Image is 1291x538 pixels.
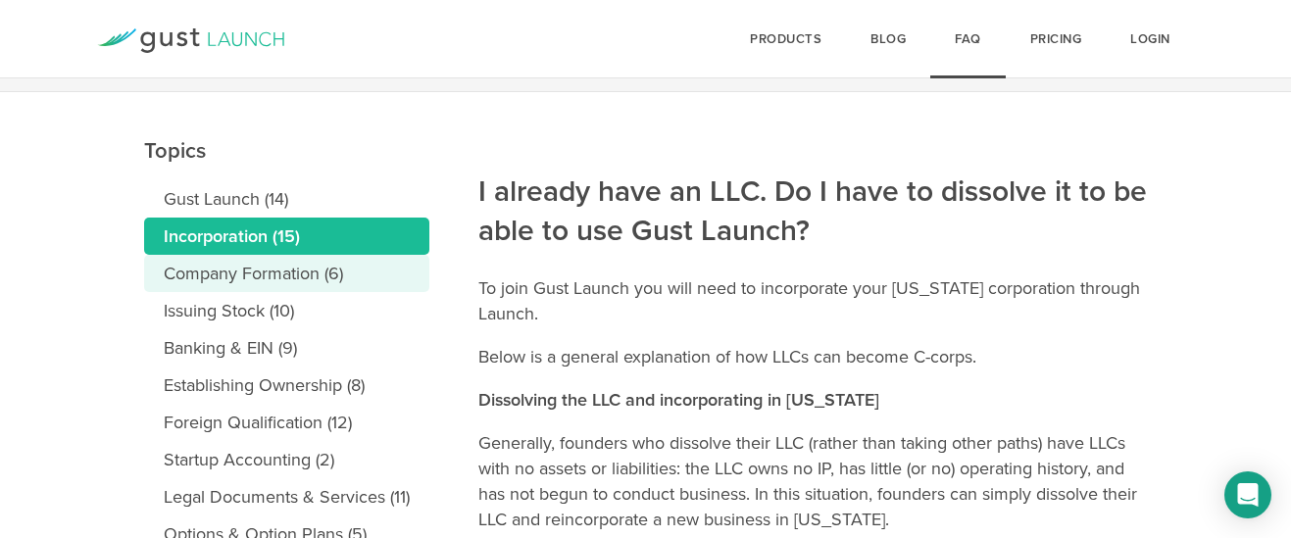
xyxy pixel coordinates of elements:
[144,255,429,292] a: Company Formation (6)
[144,441,429,478] a: Startup Accounting (2)
[144,478,429,515] a: Legal Documents & Services (11)
[144,180,429,218] a: Gust Launch (14)
[478,275,1148,326] p: To join Gust Launch you will need to incorporate your [US_STATE] corporation through Launch.
[478,389,879,411] strong: Dissolving the LLC and incorporating in [US_STATE]
[478,430,1148,532] p: Generally, founders who dissolve their LLC (rather than taking other paths) have LLCs with no ass...
[478,344,1148,369] p: Below is a general explanation of how LLCs can become C-corps.
[478,40,1148,251] h2: I already have an LLC. Do I have to dissolve it to be able to use Gust Launch?
[144,404,429,441] a: Foreign Qualification (12)
[144,329,429,367] a: Banking & EIN (9)
[144,292,429,329] a: Issuing Stock (10)
[144,367,429,404] a: Establishing Ownership (8)
[1224,471,1271,518] div: Open Intercom Messenger
[144,218,429,255] a: Incorporation (15)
